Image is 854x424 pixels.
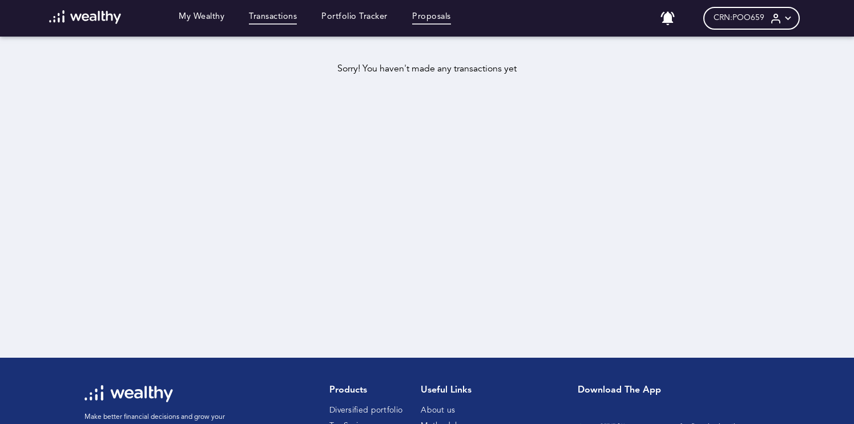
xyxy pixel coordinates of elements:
[179,12,224,25] a: My Wealthy
[27,64,827,75] div: Sorry! You haven't made any transactions yet
[329,406,402,414] a: Diversified portfolio
[329,385,402,396] h1: Products
[49,10,122,24] img: wl-logo-white.svg
[421,406,455,414] a: About us
[421,385,485,396] h1: Useful Links
[321,12,388,25] a: Portfolio Tracker
[249,12,297,25] a: Transactions
[84,385,173,402] img: wl-logo-white.svg
[578,385,760,396] h1: Download the app
[714,13,764,23] span: CRN: POO659
[412,12,451,25] a: Proposals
